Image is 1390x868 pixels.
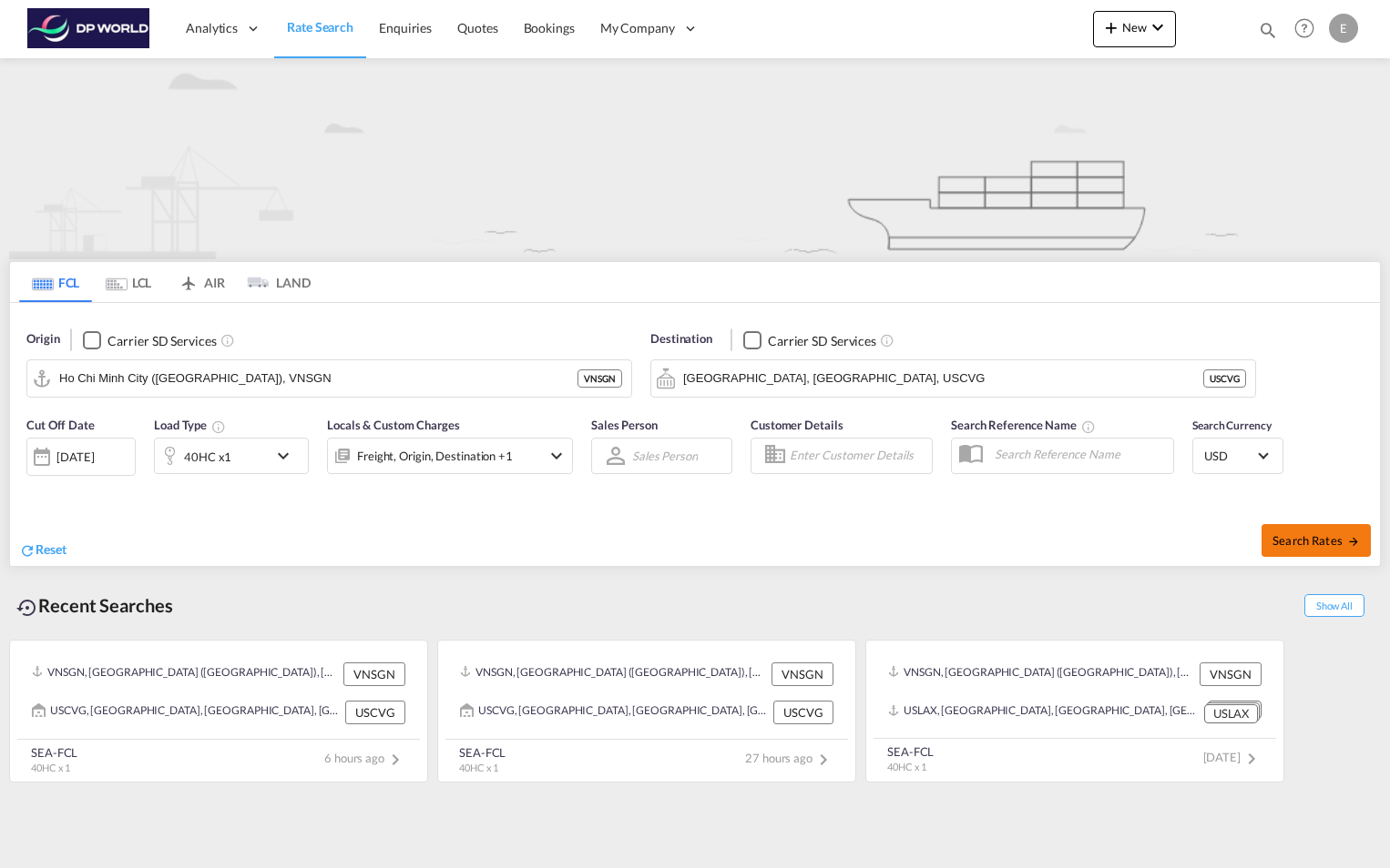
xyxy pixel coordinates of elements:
md-select: Sales Person [630,442,700,469]
md-icon: icon-chevron-right [384,749,406,771]
md-icon: icon-plus 400-fg [1100,16,1122,38]
span: 40HC x 1 [31,762,70,773]
md-tab-item: LCL [92,262,165,302]
md-icon: Unchecked: Search for CY (Container Yard) services for all selected carriers.Checked : Search for... [220,333,235,348]
div: VNSGN [577,369,622,388]
div: icon-refreshReset [19,540,66,560]
md-icon: Your search will be saved by the below given name [1081,419,1096,434]
div: USLAX, Los Angeles, CA, United States, North America, Americas [888,701,1200,723]
div: Freight Origin Destination Factory Stuffingicon-chevron-down [327,438,573,474]
div: USCVG, Cincinnati, OH, United States, North America, Americas [460,701,769,724]
md-select: Select Currency: $ USDUnited States Dollar [1202,442,1273,469]
recent-search-card: VNSGN, [GEOGRAPHIC_DATA] ([GEOGRAPHIC_DATA]), [GEOGRAPHIC_DATA], [GEOGRAPHIC_DATA], [GEOGRAPHIC_D... [437,640,856,783]
span: Bookings [524,20,575,35]
span: 6 hours ago [324,751,406,765]
span: Quotes [457,20,497,35]
div: USCVG [773,701,833,724]
button: Search Ratesicon-arrow-right [1262,524,1371,557]
span: Show All [1304,594,1364,617]
div: Help [1289,13,1329,45]
div: 40HC x1icon-chevron-down [154,438,309,474]
md-pagination-wrapper: Use the left and right arrow keys to navigate between tabs [19,262,311,302]
span: Origin [26,330,59,348]
md-checkbox: Checkbox No Ink [83,330,216,349]
span: Destination [650,330,712,348]
md-tab-item: LAND [238,262,311,302]
span: Cut Off Date [26,418,95,432]
md-datepicker: Select [26,473,40,498]
md-icon: icon-chevron-down [272,445,303,467]
div: E [1329,14,1358,43]
span: 40HC x 1 [459,762,498,773]
md-input-container: Ho Chi Minh City (Saigon), VNSGN [27,360,631,397]
md-input-container: Cincinnati, OH, USCVG [651,360,1255,397]
div: USCVG [345,701,405,724]
img: new-FCL.png [9,58,1381,259]
md-icon: icon-chevron-down [1147,16,1169,38]
md-icon: icon-chevron-right [1241,748,1262,770]
span: USD [1204,448,1255,464]
div: VNSGN [772,662,833,686]
span: Enquiries [379,20,432,35]
span: New [1100,20,1169,35]
div: SEA-FCL [31,744,77,761]
span: Search Currency [1192,419,1272,432]
span: Customer Details [751,418,843,432]
div: USLAX [1204,704,1258,723]
div: SEA-FCL [887,743,934,760]
input: Search Reference Name [986,440,1173,468]
md-icon: icon-arrow-right [1347,535,1360,548]
span: 40HC x 1 [887,761,926,772]
span: Locals & Custom Charges [327,418,460,432]
md-icon: icon-backup-restore [16,597,38,619]
md-tab-item: AIR [165,262,238,302]
div: SEA-FCL [459,744,506,761]
div: USCVG [1203,369,1246,388]
div: 40HC x1 [184,444,231,469]
span: My Company [600,19,675,37]
div: Freight Origin Destination Factory Stuffing [357,443,513,469]
span: Help [1289,13,1320,44]
div: Carrier SD Services [107,332,216,350]
div: Origin Checkbox No InkUnchecked: Search for CY (Container Yard) services for all selected carrier... [10,303,1380,566]
input: Search by Port [683,365,1203,392]
span: Rate Search [287,19,353,35]
div: USCVG, Cincinnati, OH, United States, North America, Americas [32,701,341,724]
span: Search Reference Name [951,418,1096,432]
span: Search Rates [1272,533,1360,548]
div: Recent Searches [9,585,180,626]
input: Search by Port [59,365,577,392]
img: c08ca190194411f088ed0f3ba295208c.png [27,8,150,49]
div: VNSGN [343,662,405,686]
span: Reset [36,541,66,557]
div: [DATE] [56,449,94,465]
recent-search-card: VNSGN, [GEOGRAPHIC_DATA] ([GEOGRAPHIC_DATA]), [GEOGRAPHIC_DATA], [GEOGRAPHIC_DATA], [GEOGRAPHIC_D... [9,640,428,783]
md-icon: icon-chevron-right [813,749,834,771]
md-icon: Unchecked: Search for CY (Container Yard) services for all selected carriers.Checked : Search for... [880,333,894,348]
div: [DATE] [26,438,136,476]
span: 27 hours ago [745,751,834,765]
div: icon-magnify [1258,20,1278,47]
div: VNSGN, Ho Chi Minh City (Saigon), Viet Nam, South East Asia, Asia Pacific [888,662,1195,686]
span: Sales Person [591,418,658,432]
div: VNSGN [1200,662,1262,686]
md-icon: icon-airplane [178,272,199,286]
span: [DATE] [1203,750,1262,764]
input: Enter Customer Details [790,442,926,469]
span: Load Type [154,418,226,432]
button: icon-plus 400-fgNewicon-chevron-down [1093,11,1176,47]
md-tab-item: FCL [19,262,92,302]
div: Carrier SD Services [768,332,876,350]
md-icon: icon-chevron-down [546,445,567,467]
div: VNSGN, Ho Chi Minh City (Saigon), Viet Nam, South East Asia, Asia Pacific [32,662,339,686]
md-icon: icon-refresh [19,542,36,559]
md-checkbox: Checkbox No Ink [743,330,876,349]
span: Analytics [186,19,238,37]
recent-search-card: VNSGN, [GEOGRAPHIC_DATA] ([GEOGRAPHIC_DATA]), [GEOGRAPHIC_DATA], [GEOGRAPHIC_DATA], [GEOGRAPHIC_D... [865,640,1284,783]
div: VNSGN, Ho Chi Minh City (Saigon), Viet Nam, South East Asia, Asia Pacific [460,662,767,686]
md-icon: Select multiple loads to view rates [211,419,226,434]
md-icon: icon-magnify [1258,20,1278,40]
